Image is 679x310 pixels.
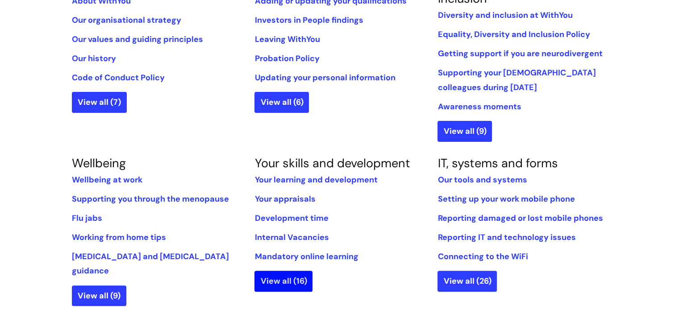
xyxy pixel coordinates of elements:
a: Leaving WithYou [254,34,320,45]
a: Getting support if you are neurodivergent [437,48,602,59]
a: Setting up your work mobile phone [437,194,575,204]
a: [MEDICAL_DATA] and [MEDICAL_DATA] guidance [72,251,229,276]
a: Awareness moments [437,101,521,112]
a: View all (7) [72,92,127,112]
a: Reporting IT and technology issues [437,232,575,243]
a: Equality, Diversity and Inclusion Policy [437,29,590,40]
a: View all (16) [254,271,312,291]
a: Supporting you through the menopause [72,194,229,204]
a: Code of Conduct Policy [72,72,165,83]
a: Wellbeing [72,155,126,171]
a: View all (9) [72,285,126,306]
a: IT, systems and forms [437,155,558,171]
a: Wellbeing at work [72,174,142,185]
a: View all (6) [254,92,309,112]
a: Updating your personal information [254,72,395,83]
a: Our history [72,53,116,64]
a: Mandatory online learning [254,251,358,262]
a: View all (9) [437,121,492,141]
a: Our values and guiding principles [72,34,203,45]
a: Internal Vacancies [254,232,329,243]
a: Your skills and development [254,155,410,171]
a: Our organisational strategy [72,15,181,25]
a: Supporting your [DEMOGRAPHIC_DATA] colleagues during [DATE] [437,67,596,92]
a: Working from home tips [72,232,166,243]
a: Your learning and development [254,174,377,185]
a: Reporting damaged or lost mobile phones [437,213,603,223]
a: Our tools and systems [437,174,527,185]
a: Development time [254,213,328,223]
a: View all (26) [437,271,497,291]
a: Flu jabs [72,213,102,223]
a: Diversity and inclusion at WithYou [437,10,572,21]
a: Investors in People findings [254,15,363,25]
a: Your appraisals [254,194,315,204]
a: Connecting to the WiFi [437,251,528,262]
a: Probation Policy [254,53,319,64]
